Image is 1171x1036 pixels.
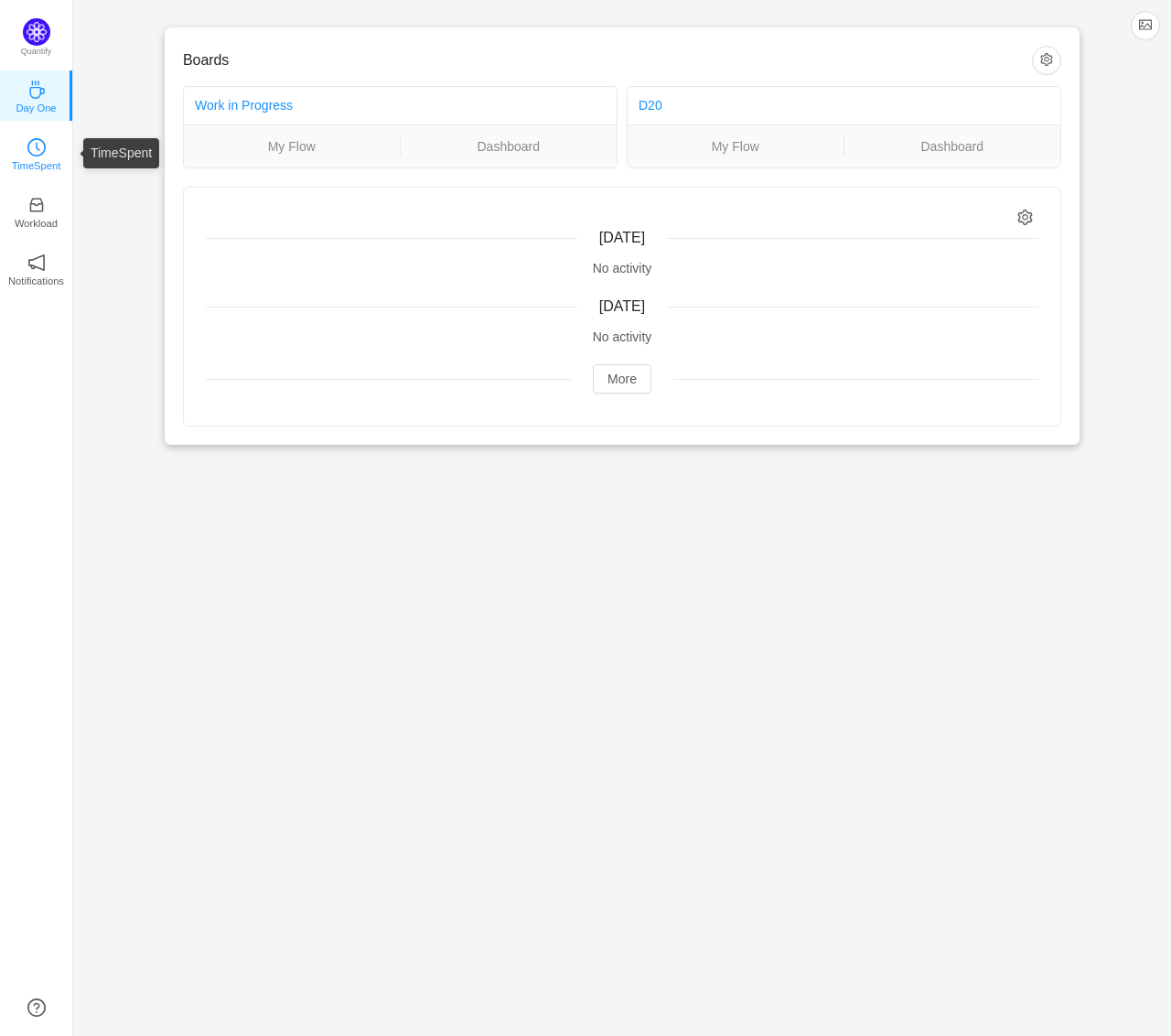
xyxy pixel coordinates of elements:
p: TimeSpent [12,157,61,174]
span: [DATE] [599,298,645,314]
i: icon: clock-circle [27,138,46,156]
button: icon: setting [1032,46,1061,75]
button: More [593,364,651,394]
a: icon: question-circle [27,998,46,1017]
p: Workload [15,215,58,232]
a: D20 [639,98,662,113]
button: icon: picture [1131,11,1160,40]
a: Work in Progress [195,98,293,113]
p: Notifications [8,273,64,289]
img: Quantify [23,18,50,46]
i: icon: inbox [27,196,46,214]
i: icon: notification [27,254,46,272]
div: No activity [206,328,1038,347]
p: Quantify [21,46,52,59]
a: Dashboard [401,136,618,156]
a: icon: coffeeDay One [27,86,46,104]
a: icon: inboxWorkload [27,201,46,220]
a: icon: clock-circleTimeSpent [27,144,46,162]
p: Day One [16,100,56,116]
div: No activity [206,259,1038,278]
i: icon: setting [1017,210,1033,225]
a: My Flow [628,136,843,156]
h3: Boards [183,51,1032,70]
a: icon: notificationNotifications [27,259,46,277]
i: icon: coffee [27,81,46,99]
a: Dashboard [844,136,1061,156]
span: [DATE] [599,230,645,245]
a: My Flow [184,136,400,156]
